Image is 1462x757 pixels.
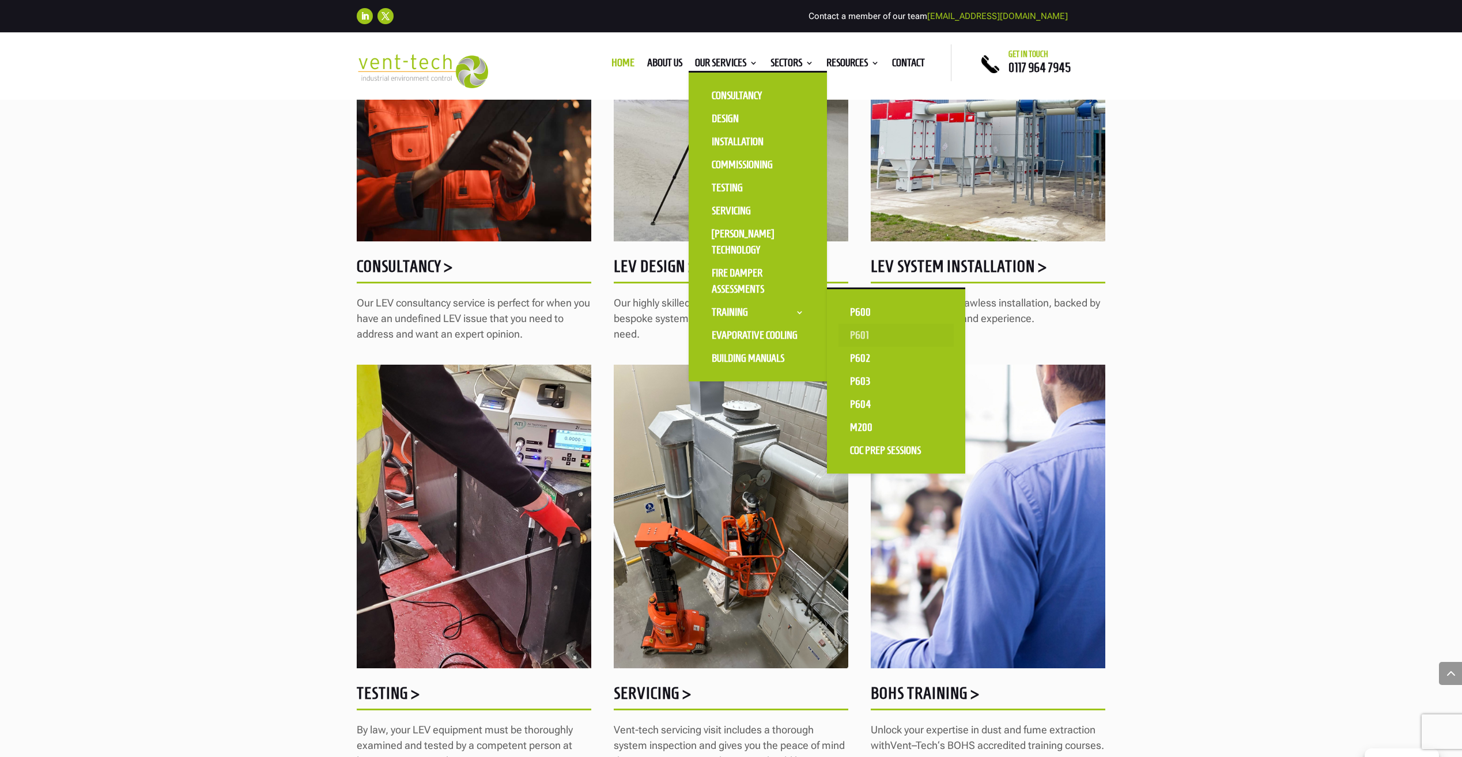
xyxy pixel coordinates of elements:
[871,295,1105,326] p: Trust Vent-Tech for flawless installation, backed by years of knowledge and experience.
[647,59,682,71] a: About us
[377,8,394,24] a: Follow on X
[838,370,954,393] a: P603
[826,59,879,71] a: Resources
[892,59,925,71] a: Contact
[809,11,1068,21] span: Contact a member of our team
[614,258,848,281] h5: LEV Design >
[912,739,916,751] span: –
[1008,60,1071,74] a: 0117 964 7945
[927,11,1068,21] a: [EMAIL_ADDRESS][DOMAIN_NAME]
[871,685,1105,707] h5: BOHS Training >
[838,347,954,370] a: P602
[695,59,758,71] a: Our Services
[611,59,634,71] a: Home
[357,685,591,707] h5: Testing >
[838,439,954,462] a: CoC Prep Sessions
[700,130,815,153] a: Installation
[700,153,815,176] a: Commissioning
[838,324,954,347] a: P601
[700,176,815,199] a: Testing
[700,84,815,107] a: Consultancy
[1008,50,1048,59] span: Get in touch
[614,365,848,668] img: Servicing
[838,393,954,416] a: P604
[838,301,954,324] a: P600
[700,262,815,301] a: Fire Damper Assessments
[871,724,1095,751] span: Unlock your expertise in dust and fume extraction with
[700,107,815,130] a: Design
[700,301,815,324] a: Training
[890,739,912,751] span: Vent
[770,59,814,71] a: Sectors
[614,295,848,342] p: Our highly skilled design team will create a truly bespoke system that it tailored to your indivi...
[357,54,489,88] img: 2023-09-27T08_35_16.549ZVENT-TECH---Clear-background
[357,258,591,281] h5: Consultancy >
[700,347,815,370] a: Building Manuals
[357,8,373,24] a: Follow on LinkedIn
[700,222,815,262] a: [PERSON_NAME] Technology
[938,739,1104,751] span: ‘s BOHS accredited training courses.
[614,685,848,707] h5: Servicing >
[871,365,1105,668] img: training
[700,199,815,222] a: Servicing
[357,365,591,668] img: HEPA-filter-testing-James-G
[700,324,815,347] a: Evaporative Cooling
[916,739,938,751] span: Tech
[871,258,1105,281] h5: LEV System Installation >
[838,416,954,439] a: M200
[357,295,591,342] p: Our LEV consultancy service is perfect for when you have an undefined LEV issue that you need to ...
